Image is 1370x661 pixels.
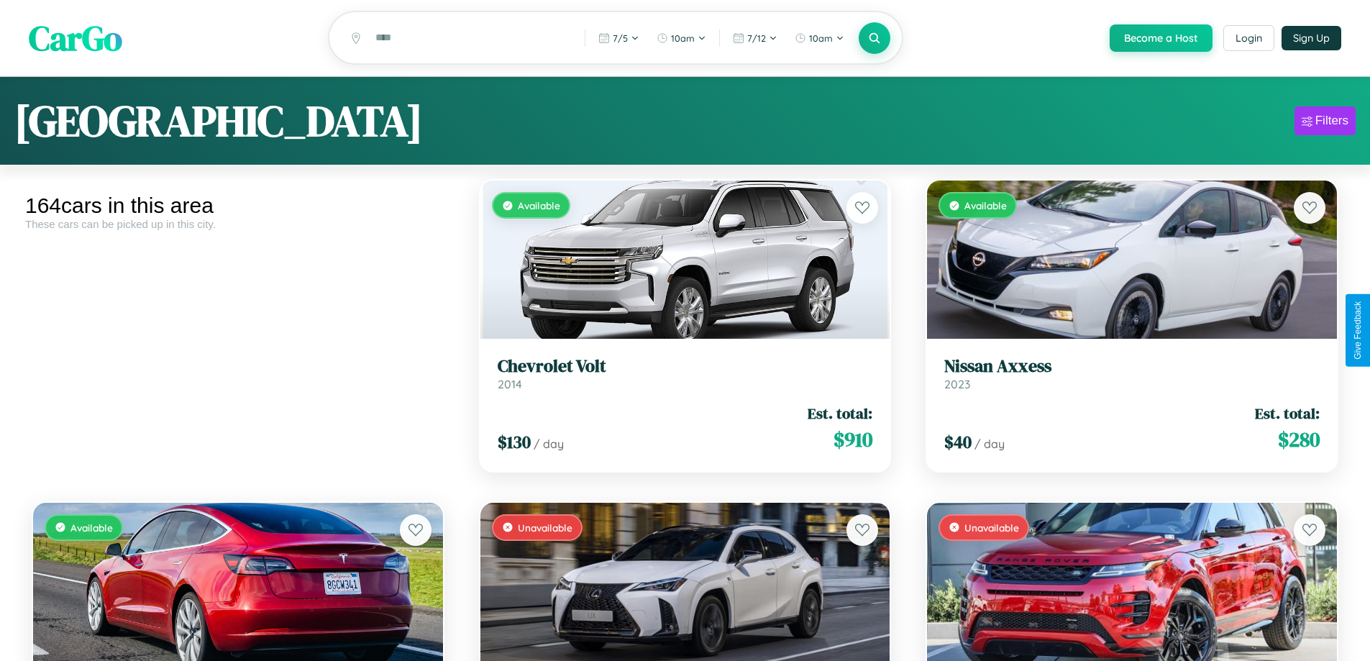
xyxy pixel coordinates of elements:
[834,425,872,454] span: $ 910
[747,32,766,44] span: 7 / 12
[944,430,972,454] span: $ 40
[14,91,423,150] h1: [GEOGRAPHIC_DATA]
[809,32,833,44] span: 10am
[726,27,785,50] button: 7/12
[1282,26,1341,50] button: Sign Up
[787,27,851,50] button: 10am
[498,377,522,391] span: 2014
[70,521,113,534] span: Available
[1223,25,1274,51] button: Login
[1315,114,1348,128] div: Filters
[613,32,628,44] span: 7 / 5
[974,437,1005,451] span: / day
[29,14,122,62] span: CarGo
[964,521,1019,534] span: Unavailable
[518,199,560,211] span: Available
[534,437,564,451] span: / day
[964,199,1007,211] span: Available
[498,356,873,377] h3: Chevrolet Volt
[498,430,531,454] span: $ 130
[591,27,647,50] button: 7/5
[649,27,713,50] button: 10am
[944,377,970,391] span: 2023
[1110,24,1213,52] button: Become a Host
[808,403,872,424] span: Est. total:
[518,521,572,534] span: Unavailable
[25,193,451,218] div: 164 cars in this area
[944,356,1320,391] a: Nissan Axxess2023
[1353,301,1363,360] div: Give Feedback
[944,356,1320,377] h3: Nissan Axxess
[25,218,451,230] div: These cars can be picked up in this city.
[1255,403,1320,424] span: Est. total:
[671,32,695,44] span: 10am
[1278,425,1320,454] span: $ 280
[498,356,873,391] a: Chevrolet Volt2014
[1294,106,1356,135] button: Filters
